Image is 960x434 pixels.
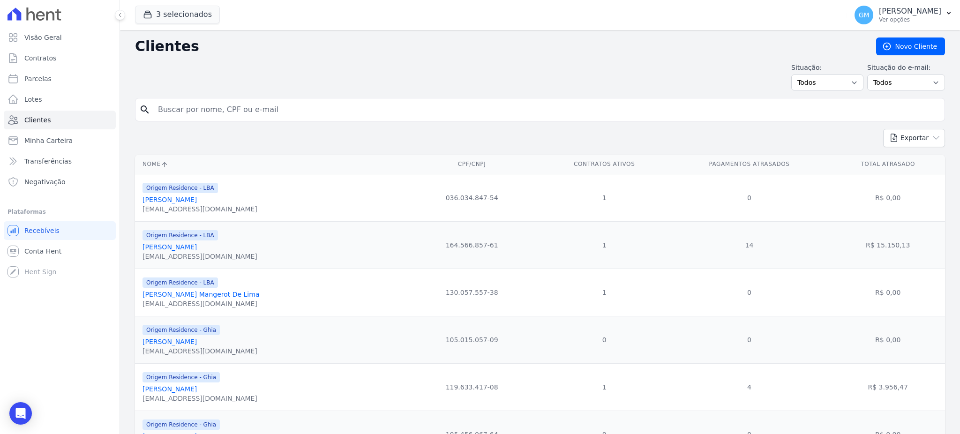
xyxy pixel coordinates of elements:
td: R$ 0,00 [831,269,945,316]
label: Situação do e-mail: [867,63,945,73]
h2: Clientes [135,38,861,55]
div: [EMAIL_ADDRESS][DOMAIN_NAME] [142,252,257,261]
span: Origem Residence - Ghia [142,419,220,430]
span: GM [859,12,870,18]
td: 130.057.557-38 [403,269,541,316]
div: Plataformas [7,206,112,217]
a: Clientes [4,111,116,129]
span: Lotes [24,95,42,104]
span: Clientes [24,115,51,125]
td: 1 [541,269,668,316]
th: Total Atrasado [831,155,945,174]
span: Origem Residence - LBA [142,183,218,193]
i: search [139,104,150,115]
a: Lotes [4,90,116,109]
a: [PERSON_NAME] [142,385,197,393]
button: Exportar [883,129,945,147]
span: Visão Geral [24,33,62,42]
span: Recebíveis [24,226,60,235]
td: R$ 0,00 [831,174,945,221]
span: Transferências [24,157,72,166]
a: Recebíveis [4,221,116,240]
div: [EMAIL_ADDRESS][DOMAIN_NAME] [142,346,257,356]
a: Conta Hent [4,242,116,261]
a: Visão Geral [4,28,116,47]
span: Origem Residence - Ghia [142,372,220,382]
span: Minha Carteira [24,136,73,145]
a: Transferências [4,152,116,171]
a: [PERSON_NAME] Mangerot De Lima [142,291,259,298]
td: 0 [541,316,668,363]
td: 14 [668,221,831,269]
a: Minha Carteira [4,131,116,150]
td: 105.015.057-09 [403,316,541,363]
button: GM [PERSON_NAME] Ver opções [847,2,960,28]
th: Pagamentos Atrasados [668,155,831,174]
input: Buscar por nome, CPF ou e-mail [152,100,941,119]
span: Contratos [24,53,56,63]
p: [PERSON_NAME] [879,7,941,16]
div: Open Intercom Messenger [9,402,32,425]
td: 0 [668,269,831,316]
a: Novo Cliente [876,37,945,55]
td: R$ 15.150,13 [831,221,945,269]
span: Origem Residence - Ghia [142,325,220,335]
div: [EMAIL_ADDRESS][DOMAIN_NAME] [142,299,259,308]
td: 036.034.847-54 [403,174,541,221]
span: Origem Residence - LBA [142,230,218,240]
td: 0 [668,316,831,363]
th: Contratos Ativos [541,155,668,174]
span: Negativação [24,177,66,187]
td: 119.633.417-08 [403,363,541,411]
a: Negativação [4,172,116,191]
div: [EMAIL_ADDRESS][DOMAIN_NAME] [142,204,257,214]
div: [EMAIL_ADDRESS][DOMAIN_NAME] [142,394,257,403]
th: Nome [135,155,403,174]
td: R$ 0,00 [831,316,945,363]
th: CPF/CNPJ [403,155,541,174]
td: 1 [541,221,668,269]
td: R$ 3.956,47 [831,363,945,411]
p: Ver opções [879,16,941,23]
span: Conta Hent [24,247,61,256]
label: Situação: [791,63,863,73]
td: 4 [668,363,831,411]
a: Parcelas [4,69,116,88]
a: [PERSON_NAME] [142,196,197,203]
a: [PERSON_NAME] [142,338,197,345]
span: Origem Residence - LBA [142,277,218,288]
span: Parcelas [24,74,52,83]
td: 1 [541,363,668,411]
td: 0 [668,174,831,221]
button: 3 selecionados [135,6,220,23]
a: Contratos [4,49,116,67]
a: [PERSON_NAME] [142,243,197,251]
td: 1 [541,174,668,221]
td: 164.566.857-61 [403,221,541,269]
